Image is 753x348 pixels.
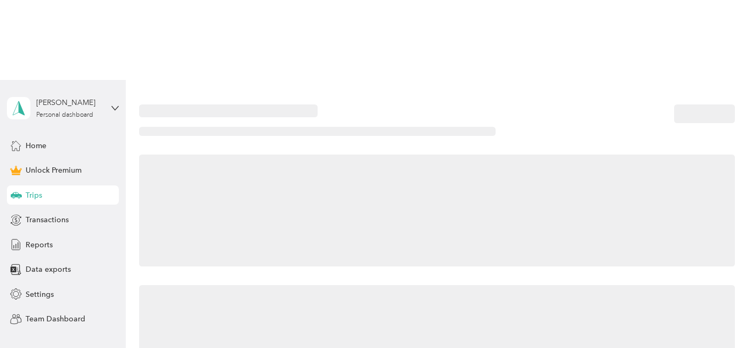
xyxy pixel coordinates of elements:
span: Settings [26,289,54,300]
span: Trips [26,190,42,201]
div: [PERSON_NAME] [36,97,103,108]
span: Transactions [26,214,69,225]
span: Data exports [26,264,71,275]
span: Unlock Premium [26,165,82,176]
span: Home [26,140,46,151]
span: Reports [26,239,53,250]
iframe: Everlance-gr Chat Button Frame [693,288,753,348]
span: Team Dashboard [26,313,85,325]
div: Personal dashboard [36,112,93,118]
